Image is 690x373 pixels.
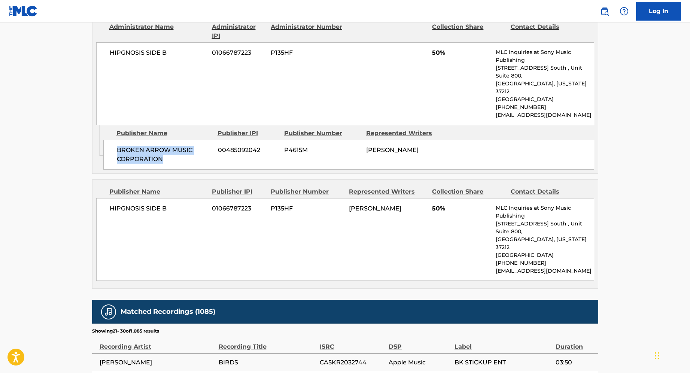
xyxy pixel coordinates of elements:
[116,129,212,138] div: Publisher Name
[432,48,490,57] span: 50%
[655,345,659,367] div: Drag
[511,22,583,40] div: Contact Details
[496,80,593,95] p: [GEOGRAPHIC_DATA], [US_STATE] 37212
[496,259,593,267] p: [PHONE_NUMBER]
[117,146,212,164] span: BROKEN ARROW MUSIC CORPORATION
[556,358,594,367] span: 03:50
[109,22,206,40] div: Administrator Name
[366,129,443,138] div: Represented Writers
[496,111,593,119] p: [EMAIL_ADDRESS][DOMAIN_NAME]
[636,2,681,21] a: Log In
[218,146,279,155] span: 00485092042
[320,334,385,351] div: ISRC
[496,103,593,111] p: [PHONE_NUMBER]
[212,22,265,40] div: Administrator IPI
[284,146,361,155] span: P4615M
[109,187,206,196] div: Publisher Name
[432,22,505,40] div: Collection Share
[349,187,426,196] div: Represented Writers
[366,146,419,154] span: [PERSON_NAME]
[617,4,632,19] div: Help
[389,358,451,367] span: Apple Music
[219,358,316,367] span: BIRDS
[349,205,401,212] span: [PERSON_NAME]
[104,307,113,316] img: Matched Recordings
[432,187,505,196] div: Collection Share
[212,48,265,57] span: 01066787223
[496,204,593,220] p: MLC Inquiries at Sony Music Publishing
[218,129,279,138] div: Publisher IPI
[600,7,609,16] img: search
[9,6,38,16] img: MLC Logo
[496,251,593,259] p: [GEOGRAPHIC_DATA]
[496,220,593,236] p: [STREET_ADDRESS] South , Unit Suite 800,
[455,334,552,351] div: Label
[271,187,343,196] div: Publisher Number
[271,48,343,57] span: P135HF
[219,334,316,351] div: Recording Title
[496,267,593,275] p: [EMAIL_ADDRESS][DOMAIN_NAME]
[212,204,265,213] span: 01066787223
[284,129,361,138] div: Publisher Number
[110,204,207,213] span: HIPGNOSIS SIDE B
[271,204,343,213] span: P135HF
[110,48,207,57] span: HIPGNOSIS SIDE B
[597,4,612,19] a: Public Search
[212,187,265,196] div: Publisher IPI
[556,334,594,351] div: Duration
[121,307,215,316] h5: Matched Recordings (1085)
[100,358,215,367] span: [PERSON_NAME]
[432,204,490,213] span: 50%
[620,7,629,16] img: help
[271,22,343,40] div: Administrator Number
[653,337,690,373] iframe: Chat Widget
[496,48,593,64] p: MLC Inquiries at Sony Music Publishing
[496,236,593,251] p: [GEOGRAPHIC_DATA], [US_STATE] 37212
[389,334,451,351] div: DSP
[511,187,583,196] div: Contact Details
[100,334,215,351] div: Recording Artist
[92,328,159,334] p: Showing 21 - 30 of 1,085 results
[320,358,385,367] span: CA5KR2032744
[496,95,593,103] p: [GEOGRAPHIC_DATA]
[455,358,552,367] span: BK STICKUP ENT
[496,64,593,80] p: [STREET_ADDRESS] South , Unit Suite 800,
